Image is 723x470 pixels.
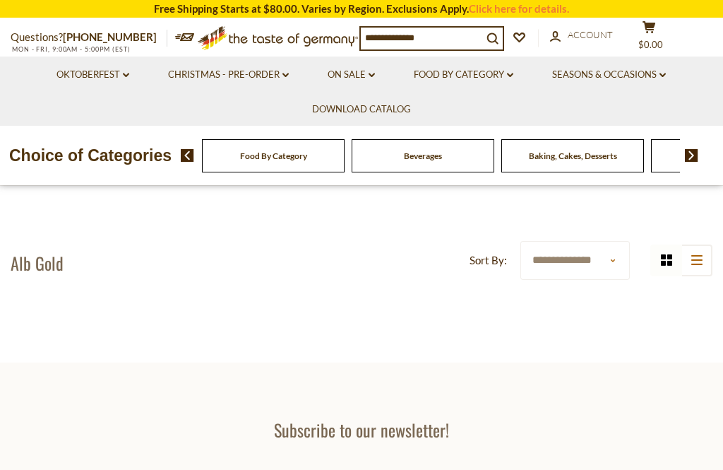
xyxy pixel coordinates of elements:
[638,39,663,50] span: $0.00
[11,45,131,53] span: MON - FRI, 9:00AM - 5:00PM (EST)
[11,28,167,47] p: Questions?
[168,67,289,83] a: Christmas - PRE-ORDER
[469,2,569,15] a: Click here for details.
[240,151,307,161] a: Food By Category
[56,67,129,83] a: Oktoberfest
[628,20,670,56] button: $0.00
[568,29,613,40] span: Account
[470,252,507,269] label: Sort By:
[550,28,613,43] a: Account
[404,151,442,161] a: Beverages
[414,67,513,83] a: Food By Category
[529,151,617,161] a: Baking, Cakes, Desserts
[155,419,568,440] h3: Subscribe to our newsletter!
[11,252,64,274] h1: Alb Gold
[552,67,666,83] a: Seasons & Occasions
[312,102,411,117] a: Download Catalog
[685,149,698,162] img: next arrow
[181,149,194,162] img: previous arrow
[63,30,157,43] a: [PHONE_NUMBER]
[328,67,375,83] a: On Sale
